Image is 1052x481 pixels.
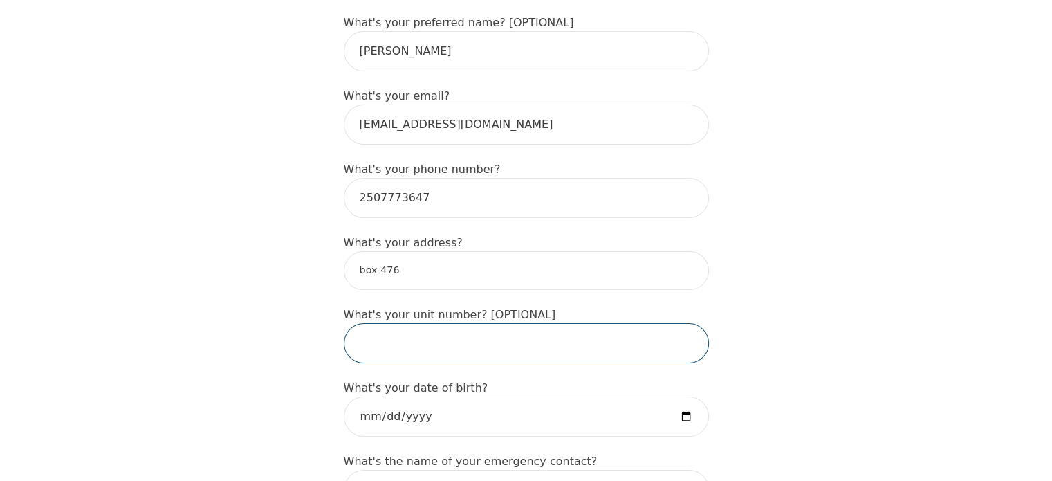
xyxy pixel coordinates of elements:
label: What's your preferred name? [OPTIONAL] [344,16,574,29]
label: What's your email? [344,89,450,102]
label: What's your unit number? [OPTIONAL] [344,308,556,321]
label: What's your address? [344,236,463,249]
label: What's your date of birth? [344,381,488,394]
label: What's the name of your emergency contact? [344,455,598,468]
label: What's your phone number? [344,163,501,176]
input: Date of Birth [344,397,709,437]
